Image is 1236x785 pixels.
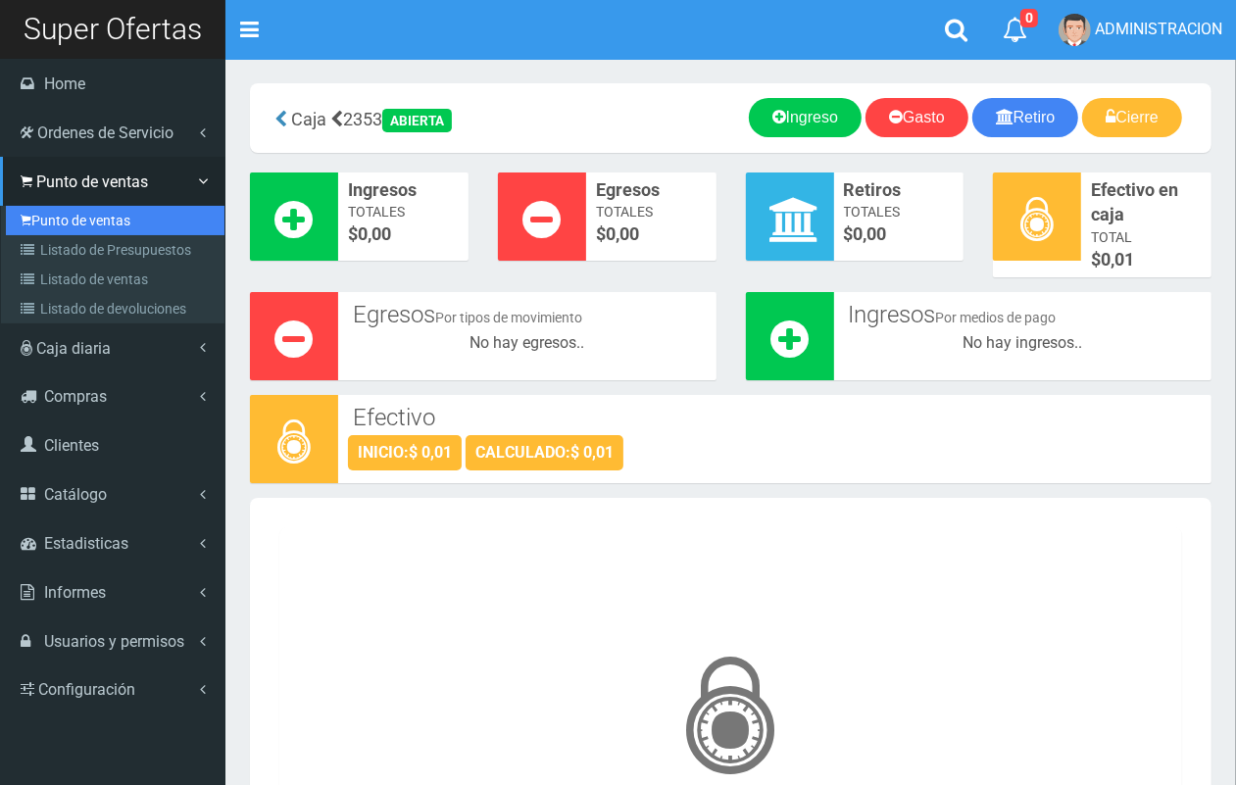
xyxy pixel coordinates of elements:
a: Gasto [865,98,968,137]
div: ABIERTA [382,109,452,132]
div: 2353 [265,98,575,138]
small: Por medios de pago [936,310,1057,325]
a: Ingreso [749,98,862,137]
span: $ [596,221,707,247]
span: 0,01 [1101,249,1134,270]
span: Egresos [596,177,707,203]
span: Totales [844,202,955,221]
span: $ [844,221,955,247]
small: Por tipos de movimiento [435,310,582,325]
span: Efectivo en caja [1091,177,1202,227]
span: Super Ofertas [24,12,202,46]
span: Totales [596,202,707,221]
span: Retiros [844,177,955,203]
span: Configuración [38,680,135,699]
span: Ordenes de Servicio [37,123,173,142]
font: 0,00 [854,223,887,244]
span: Estadisticas [44,534,128,553]
span: Home [44,74,85,93]
span: $ [348,221,459,247]
a: Cierre [1082,98,1182,137]
strong: $ 0,01 [570,443,614,462]
a: Listado de Presupuestos [6,235,224,265]
span: Caja [291,109,326,129]
span: Caja diaria [36,339,111,358]
span: Clientes [44,436,99,455]
div: INICIO: [348,435,462,470]
span: ADMINISTRACION [1095,20,1222,38]
span: Catálogo [44,485,107,504]
span: Usuarios y permisos [44,632,184,651]
a: Listado de devoluciones [6,294,224,323]
div: No hay egresos.. [348,332,707,355]
h3: Efectivo [353,405,1197,430]
strong: $ 0,01 [409,443,452,462]
span: Total [1091,227,1202,247]
a: Retiro [972,98,1079,137]
font: 0,00 [358,223,391,244]
div: CALCULADO: [466,435,623,470]
span: $ [1091,247,1202,272]
h3: Egresos [353,302,702,327]
h3: Ingresos [849,302,1198,327]
img: User Image [1059,14,1091,46]
span: Ingresos [348,177,459,203]
font: 0,00 [606,223,639,244]
div: No hay ingresos.. [844,332,1203,355]
span: Informes [44,583,106,602]
a: Listado de ventas [6,265,224,294]
span: Totales [348,202,459,221]
a: Punto de ventas [6,206,224,235]
span: Compras [44,387,107,406]
span: Punto de ventas [36,172,148,191]
span: 0 [1020,9,1038,27]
